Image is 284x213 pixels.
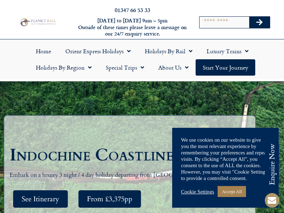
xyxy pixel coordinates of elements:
a: Luxury Trains [200,43,256,59]
a: Orient Express Holidays [58,43,138,59]
a: Special Trips [99,59,151,76]
p: Embark on a luxury 3 night / 4 day holiday departing from [GEOGRAPHIC_DATA] [10,171,250,180]
span: From £3,375pp [87,195,132,203]
nav: Menu [4,43,280,76]
a: From £3,375pp [78,190,141,208]
a: Holidays by Region [29,59,99,76]
h6: [DATE] to [DATE] 9am – 5pm Outside of these times please leave a message on our 24/7 enquiry serv... [77,17,187,37]
img: Planet Rail Train Holidays Logo [19,17,57,27]
button: Search [249,17,270,28]
div: We use cookies on our website to give you the most relevant experience by remembering your prefer... [181,137,270,181]
a: About Us [151,59,196,76]
h1: Indochine Coastline [10,147,253,164]
a: Home [29,43,58,59]
a: 01347 66 53 33 [115,6,150,14]
a: See Itinerary [13,190,68,208]
a: Cookie Settings [181,189,214,195]
a: Start your Journey [196,59,255,76]
a: Accept All [218,186,246,197]
span: See Itinerary [22,195,59,203]
a: Holidays by Rail [138,43,200,59]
